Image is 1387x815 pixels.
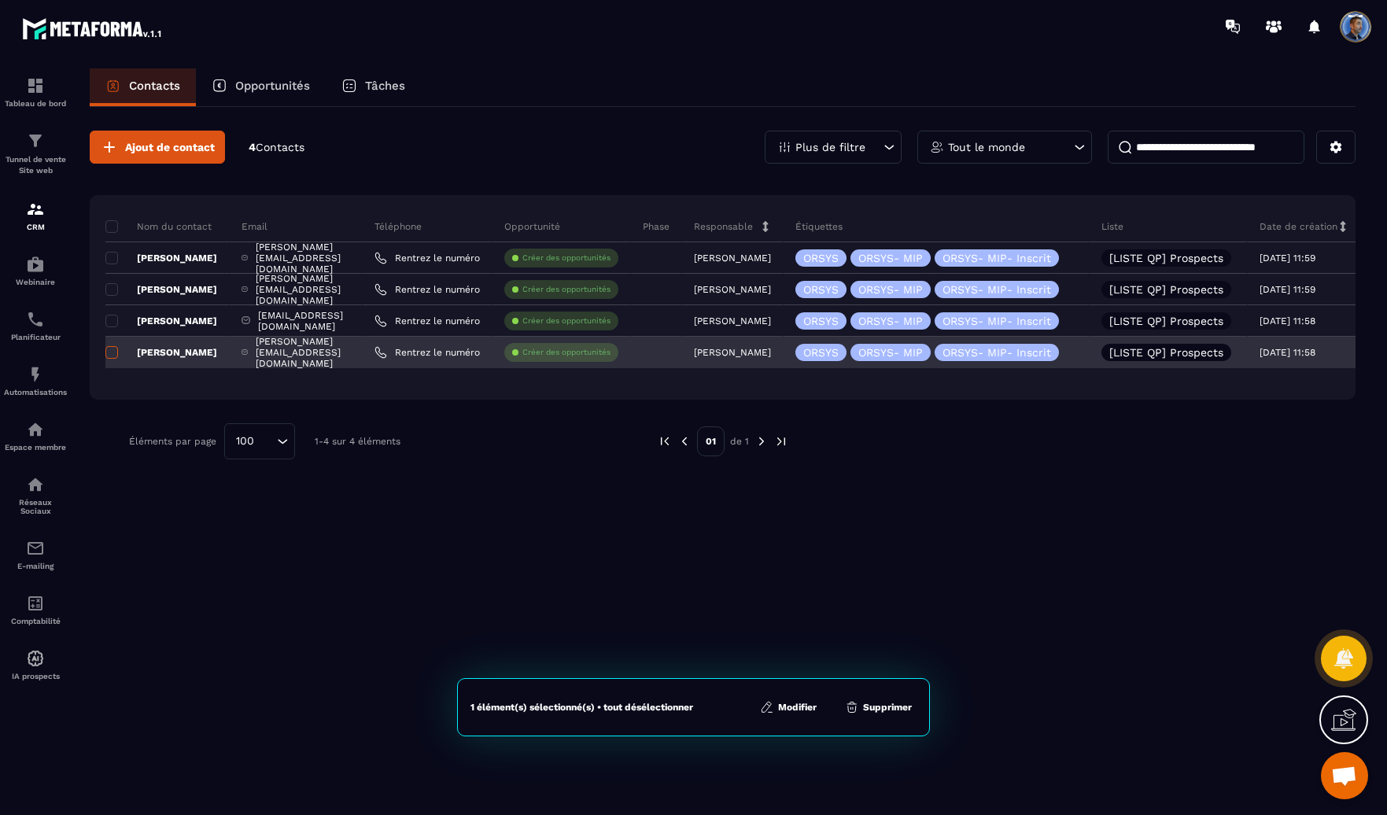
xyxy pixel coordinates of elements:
[730,435,749,448] p: de 1
[26,131,45,150] img: formation
[942,253,1051,264] p: ORSYS- MIP- Inscrit
[256,141,304,153] span: Contacts
[677,434,692,448] img: prev
[26,420,45,439] img: automations
[4,582,67,637] a: accountantaccountantComptabilité
[4,333,67,341] p: Planificateur
[4,463,67,527] a: social-networksocial-networkRéseaux Sociaux
[4,672,67,680] p: IA prospects
[231,433,260,450] span: 100
[26,255,45,274] img: automations
[4,65,67,120] a: formationformationTableau de bord
[105,283,217,296] p: [PERSON_NAME]
[260,433,273,450] input: Search for option
[1260,347,1315,358] p: [DATE] 11:58
[105,220,212,233] p: Nom du contact
[4,617,67,625] p: Comptabilité
[4,562,67,570] p: E-mailing
[196,68,326,106] a: Opportunités
[803,315,839,326] p: ORSYS
[4,243,67,298] a: automationsautomationsWebinaire
[942,347,1051,358] p: ORSYS- MIP- Inscrit
[1109,253,1223,264] p: [LISTE QP] Prospects
[4,388,67,396] p: Automatisations
[840,699,917,715] button: Supprimer
[795,142,865,153] p: Plus de filtre
[4,353,67,408] a: automationsautomationsAutomatisations
[22,14,164,42] img: logo
[795,220,843,233] p: Étiquettes
[1321,752,1368,799] div: Ouvrir le chat
[522,284,611,295] p: Créer des opportunités
[4,223,67,231] p: CRM
[4,527,67,582] a: emailemailE-mailing
[942,315,1051,326] p: ORSYS- MIP- Inscrit
[4,188,67,243] a: formationformationCRM
[125,139,215,155] span: Ajout de contact
[4,278,67,286] p: Webinaire
[235,79,310,93] p: Opportunités
[315,436,400,447] p: 1-4 sur 4 éléments
[694,253,771,264] p: [PERSON_NAME]
[242,220,267,233] p: Email
[858,347,923,358] p: ORSYS- MIP
[694,315,771,326] p: [PERSON_NAME]
[948,142,1025,153] p: Tout le monde
[694,220,753,233] p: Responsable
[694,284,771,295] p: [PERSON_NAME]
[90,131,225,164] button: Ajout de contact
[470,701,693,714] div: 1 élément(s) sélectionné(s) • tout désélectionner
[1260,284,1315,295] p: [DATE] 11:59
[26,76,45,95] img: formation
[26,475,45,494] img: social-network
[1109,347,1223,358] p: [LISTE QP] Prospects
[374,220,422,233] p: Téléphone
[26,200,45,219] img: formation
[858,253,923,264] p: ORSYS- MIP
[26,594,45,613] img: accountant
[4,298,67,353] a: schedulerschedulerPlanificateur
[249,140,304,155] p: 4
[90,68,196,106] a: Contacts
[942,284,1051,295] p: ORSYS- MIP- Inscrit
[4,154,67,176] p: Tunnel de vente Site web
[522,253,611,264] p: Créer des opportunités
[4,443,67,452] p: Espace membre
[326,68,421,106] a: Tâches
[643,220,670,233] p: Phase
[1260,315,1315,326] p: [DATE] 11:58
[522,347,611,358] p: Créer des opportunités
[1101,220,1123,233] p: Liste
[1260,253,1315,264] p: [DATE] 11:59
[26,310,45,329] img: scheduler
[803,253,839,264] p: ORSYS
[129,79,180,93] p: Contacts
[26,649,45,668] img: automations
[4,99,67,108] p: Tableau de bord
[694,347,771,358] p: [PERSON_NAME]
[803,284,839,295] p: ORSYS
[105,315,217,327] p: [PERSON_NAME]
[4,498,67,515] p: Réseaux Sociaux
[1109,315,1223,326] p: [LISTE QP] Prospects
[658,434,672,448] img: prev
[105,252,217,264] p: [PERSON_NAME]
[1260,220,1337,233] p: Date de création
[803,347,839,358] p: ORSYS
[4,120,67,188] a: formationformationTunnel de vente Site web
[504,220,560,233] p: Opportunité
[4,408,67,463] a: automationsautomationsEspace membre
[774,434,788,448] img: next
[224,423,295,459] div: Search for option
[1109,284,1223,295] p: [LISTE QP] Prospects
[129,436,216,447] p: Éléments par page
[365,79,405,93] p: Tâches
[26,539,45,558] img: email
[105,346,217,359] p: [PERSON_NAME]
[858,315,923,326] p: ORSYS- MIP
[754,434,769,448] img: next
[697,426,725,456] p: 01
[755,699,821,715] button: Modifier
[522,315,611,326] p: Créer des opportunités
[26,365,45,384] img: automations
